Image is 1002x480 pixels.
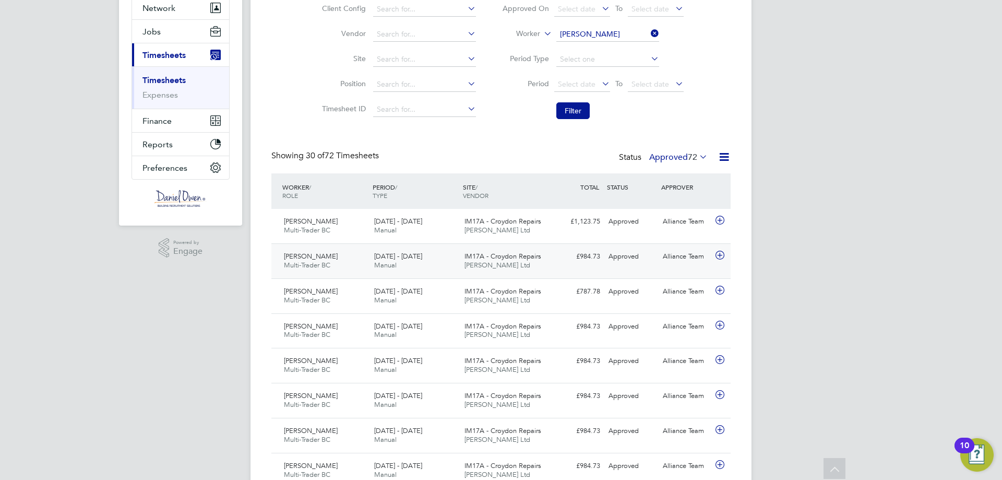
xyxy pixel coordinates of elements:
[284,287,338,296] span: [PERSON_NAME]
[374,287,422,296] span: [DATE] - [DATE]
[604,423,659,440] div: Approved
[142,27,161,37] span: Jobs
[142,90,178,100] a: Expenses
[284,322,338,331] span: [PERSON_NAME]
[659,248,713,265] div: Alliance Team
[374,365,397,374] span: Manual
[604,213,659,230] div: Approved
[284,226,330,235] span: Multi-Trader BC
[550,283,604,300] div: £787.78
[319,4,366,13] label: Client Config
[373,52,476,67] input: Search for...
[284,261,330,270] span: Multi-Trader BC
[550,423,604,440] div: £984.73
[373,2,476,17] input: Search for...
[464,391,541,400] span: IM17A - Croydon Repairs
[604,318,659,335] div: Approved
[306,150,379,161] span: 72 Timesheets
[374,400,397,409] span: Manual
[558,4,595,14] span: Select date
[659,423,713,440] div: Alliance Team
[604,248,659,265] div: Approved
[319,79,366,88] label: Position
[374,226,397,235] span: Manual
[159,238,203,258] a: Powered byEngage
[395,183,397,191] span: /
[282,191,298,200] span: ROLE
[271,150,381,161] div: Showing
[374,330,397,339] span: Manual
[373,102,476,117] input: Search for...
[284,435,330,444] span: Multi-Trader BC
[619,150,710,165] div: Status
[284,330,330,339] span: Multi-Trader BC
[558,79,595,89] span: Select date
[132,20,229,43] button: Jobs
[612,77,626,90] span: To
[173,247,202,256] span: Engage
[960,446,969,459] div: 10
[154,190,207,207] img: danielowen-logo-retina.png
[132,43,229,66] button: Timesheets
[556,102,590,119] button: Filter
[132,66,229,109] div: Timesheets
[464,322,541,331] span: IM17A - Croydon Repairs
[284,470,330,479] span: Multi-Trader BC
[464,217,541,226] span: IM17A - Croydon Repairs
[659,283,713,300] div: Alliance Team
[464,461,541,470] span: IM17A - Croydon Repairs
[604,458,659,475] div: Approved
[132,109,229,132] button: Finance
[688,152,697,162] span: 72
[370,178,460,205] div: PERIOD
[142,50,186,60] span: Timesheets
[649,152,708,162] label: Approved
[550,213,604,230] div: £1,123.75
[463,191,488,200] span: VENDOR
[142,3,175,13] span: Network
[659,353,713,370] div: Alliance Team
[631,4,669,14] span: Select date
[319,29,366,38] label: Vendor
[550,248,604,265] div: £984.73
[464,296,530,305] span: [PERSON_NAME] Ltd
[464,470,530,479] span: [PERSON_NAME] Ltd
[464,252,541,261] span: IM17A - Croydon Repairs
[550,318,604,335] div: £984.73
[464,287,541,296] span: IM17A - Croydon Repairs
[132,156,229,179] button: Preferences
[464,400,530,409] span: [PERSON_NAME] Ltd
[550,353,604,370] div: £984.73
[502,4,549,13] label: Approved On
[612,2,626,15] span: To
[580,183,599,191] span: TOTAL
[604,353,659,370] div: Approved
[306,150,325,161] span: 30 of
[631,79,669,89] span: Select date
[374,391,422,400] span: [DATE] - [DATE]
[464,226,530,235] span: [PERSON_NAME] Ltd
[374,470,397,479] span: Manual
[659,388,713,405] div: Alliance Team
[173,238,202,247] span: Powered by
[556,27,659,42] input: Search for...
[659,178,713,196] div: APPROVER
[132,190,230,207] a: Go to home page
[604,388,659,405] div: Approved
[280,178,370,205] div: WORKER
[373,191,387,200] span: TYPE
[464,330,530,339] span: [PERSON_NAME] Ltd
[464,426,541,435] span: IM17A - Croydon Repairs
[374,217,422,226] span: [DATE] - [DATE]
[374,426,422,435] span: [DATE] - [DATE]
[284,217,338,226] span: [PERSON_NAME]
[374,261,397,270] span: Manual
[284,356,338,365] span: [PERSON_NAME]
[464,365,530,374] span: [PERSON_NAME] Ltd
[502,79,549,88] label: Period
[659,213,713,230] div: Alliance Team
[604,178,659,196] div: STATUS
[374,322,422,331] span: [DATE] - [DATE]
[550,388,604,405] div: £984.73
[502,54,549,63] label: Period Type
